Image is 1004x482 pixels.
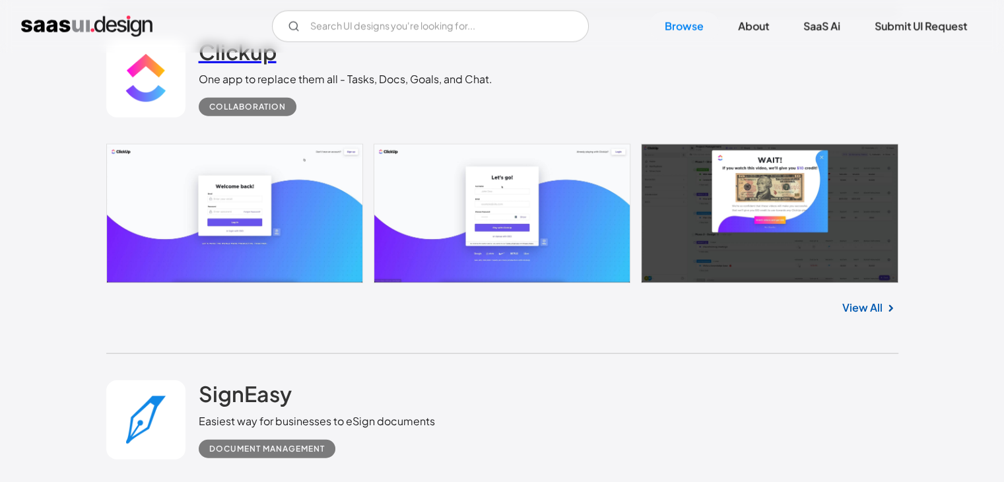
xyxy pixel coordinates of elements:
[842,300,883,316] a: View All
[859,12,983,41] a: Submit UI Request
[199,38,277,71] a: Clickup
[649,12,720,41] a: Browse
[199,380,292,413] a: SignEasy
[199,71,492,87] div: One app to replace them all - Tasks, Docs, Goals, and Chat.
[787,12,856,41] a: SaaS Ai
[272,11,589,42] input: Search UI designs you're looking for...
[209,99,286,115] div: Collaboration
[21,16,152,37] a: home
[209,441,325,457] div: Document Management
[272,11,589,42] form: Email Form
[722,12,785,41] a: About
[199,413,435,429] div: Easiest way for businesses to eSign documents
[199,380,292,407] h2: SignEasy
